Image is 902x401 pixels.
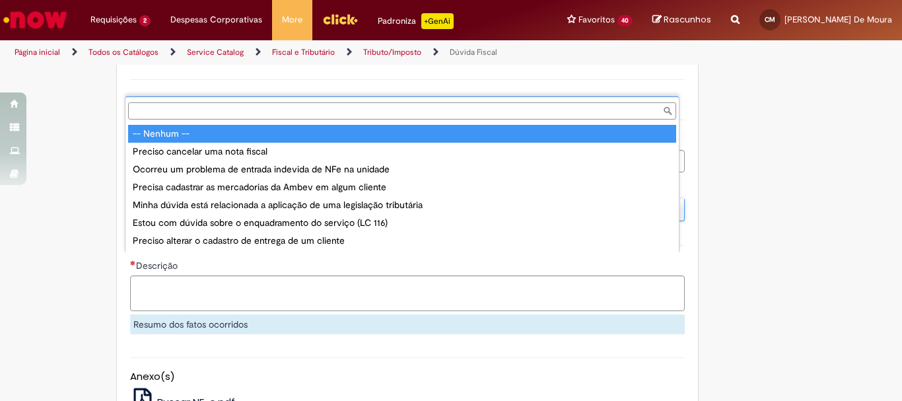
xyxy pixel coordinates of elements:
div: Minha dúvida está relacionada a aplicação de uma legislação tributária [128,196,676,214]
div: -- Nenhum -- [128,125,676,143]
div: Preciso alterar o cadastro de entrega de um cliente [128,232,676,250]
div: Ocorreu um problema de entrada indevida de NFe na unidade [128,161,676,178]
div: Precisa cadastrar as mercadorias da Ambev em algum cliente [128,178,676,196]
div: Estou com dúvida sobre o enquadramento do serviço (LC 116) [128,214,676,232]
div: Preciso cancelar uma nota fiscal [128,143,676,161]
ul: O que está acontecendo: [125,122,679,252]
